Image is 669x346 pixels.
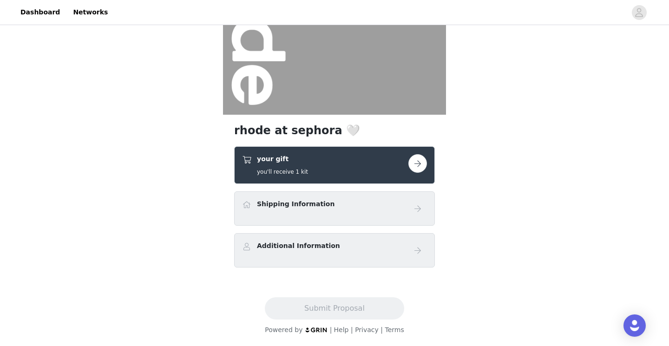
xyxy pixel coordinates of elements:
div: your gift [234,146,435,184]
h4: Shipping Information [257,199,334,209]
a: Dashboard [15,2,66,23]
button: Submit Proposal [265,297,404,320]
a: Privacy [355,326,379,333]
span: | [380,326,383,333]
img: logo [305,327,328,333]
span: | [330,326,332,333]
span: | [351,326,353,333]
div: Open Intercom Messenger [623,314,646,337]
div: Additional Information [234,233,435,268]
h1: rhode at sephora 🤍 [234,122,435,139]
span: Powered by [265,326,302,333]
h4: your gift [257,154,308,164]
a: Help [334,326,349,333]
div: Shipping Information [234,191,435,226]
a: Networks [67,2,113,23]
h5: you'll receive 1 kit [257,168,308,176]
div: avatar [635,5,643,20]
h4: Additional Information [257,241,340,251]
a: Terms [385,326,404,333]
